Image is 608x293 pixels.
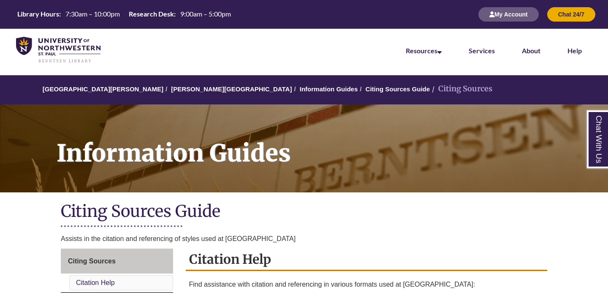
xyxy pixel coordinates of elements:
[61,201,547,223] h1: Citing Sources Guide
[14,9,234,19] a: Hours Today
[68,257,116,265] span: Citing Sources
[366,85,430,93] a: Citing Sources Guide
[189,279,544,290] p: Find assistance with citation and referencing in various formats used at [GEOGRAPHIC_DATA]:
[478,7,539,22] button: My Account
[469,47,495,55] a: Services
[14,9,62,19] th: Library Hours:
[76,279,115,286] a: Citation Help
[65,10,120,18] span: 7:30am – 10:00pm
[430,83,492,95] li: Citing Sources
[567,47,582,55] a: Help
[180,10,231,18] span: 9:00am – 5:00pm
[125,9,177,19] th: Research Desk:
[61,235,296,242] span: Assists in the citation and referencing of styles used at [GEOGRAPHIC_DATA]
[16,37,100,63] img: UNWSP Library Logo
[478,11,539,18] a: My Account
[547,7,595,22] button: Chat 24/7
[300,85,358,93] a: Information Guides
[547,11,595,18] a: Chat 24/7
[406,47,442,55] a: Resources
[522,47,540,55] a: About
[61,249,173,274] a: Citing Sources
[43,85,163,93] a: [GEOGRAPHIC_DATA][PERSON_NAME]
[186,249,548,271] h2: Citation Help
[47,104,608,181] h1: Information Guides
[171,85,292,93] a: [PERSON_NAME][GEOGRAPHIC_DATA]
